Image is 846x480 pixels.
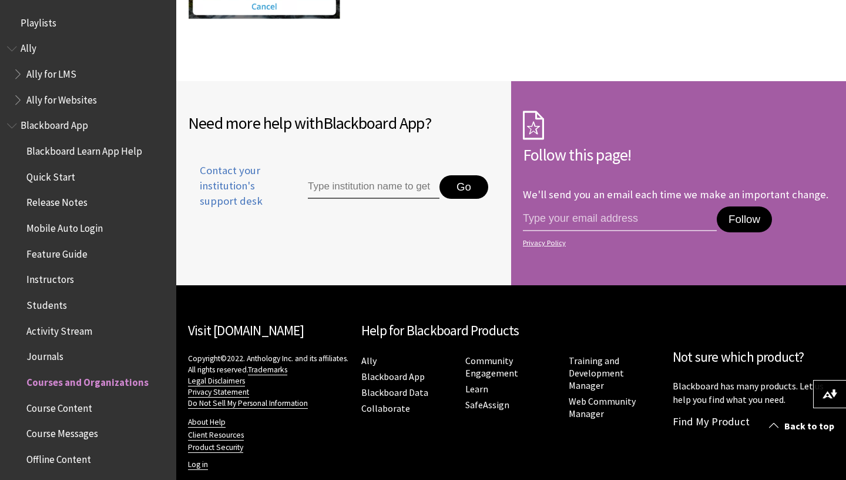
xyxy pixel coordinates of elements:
[26,424,98,440] span: Course Messages
[188,442,243,453] a: Product Security
[673,347,834,368] h2: Not sure which product?
[26,295,67,311] span: Students
[323,112,425,134] span: Blackboard App
[523,239,831,247] a: Privacy Policy
[188,111,499,135] h2: Need more help with ?
[188,459,208,470] a: Log in
[465,383,488,395] a: Learn
[7,13,169,33] nav: Book outline for Playlists
[26,270,74,286] span: Instructors
[26,167,75,183] span: Quick Start
[26,141,142,157] span: Blackboard Learn App Help
[188,417,226,428] a: About Help
[361,402,410,415] a: Collaborate
[7,39,169,110] nav: Book outline for Anthology Ally Help
[523,142,834,167] h2: Follow this page!
[188,322,304,339] a: Visit [DOMAIN_NAME]
[188,430,244,441] a: Client Resources
[361,321,661,341] h2: Help for Blackboard Products
[439,175,488,199] button: Go
[26,244,88,260] span: Feature Guide
[21,116,88,132] span: Blackboard App
[26,321,92,337] span: Activity Stream
[188,353,350,409] p: Copyright©2022. Anthology Inc. and its affiliates. All rights reserved.
[188,398,308,409] a: Do Not Sell My Personal Information
[26,64,76,80] span: Ally for LMS
[523,206,717,231] input: email address
[188,376,245,386] a: Legal Disclaimers
[760,415,846,437] a: Back to top
[569,395,636,420] a: Web Community Manager
[673,415,750,428] a: Find My Product
[465,355,518,379] a: Community Engagement
[361,386,428,399] a: Blackboard Data
[308,175,439,199] input: Type institution name to get support
[26,398,92,414] span: Course Content
[361,371,425,383] a: Blackboard App
[21,39,36,55] span: Ally
[248,365,287,375] a: Trademarks
[26,193,88,209] span: Release Notes
[717,206,772,232] button: Follow
[188,163,281,209] span: Contact your institution's support desk
[465,399,509,411] a: SafeAssign
[26,449,91,465] span: Offline Content
[26,347,63,363] span: Journals
[26,372,149,388] span: Courses and Organizations
[26,90,97,106] span: Ally for Websites
[523,111,544,140] img: Subscription Icon
[188,387,249,398] a: Privacy Statement
[21,13,56,29] span: Playlists
[361,355,377,367] a: Ally
[26,218,103,234] span: Mobile Auto Login
[673,379,834,406] p: Blackboard has many products. Let us help you find what you need.
[523,188,828,201] p: We'll send you an email each time we make an important change.
[569,355,624,392] a: Training and Development Manager
[188,163,281,224] a: Contact your institution's support desk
